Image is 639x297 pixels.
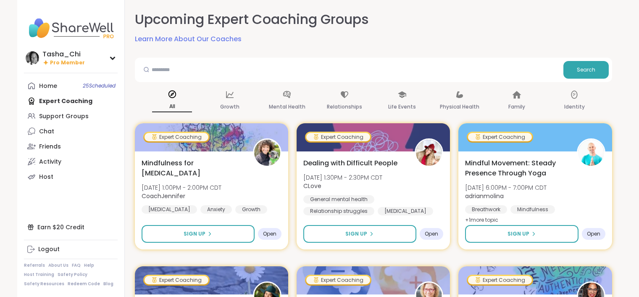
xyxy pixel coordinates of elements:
[345,230,367,238] span: Sign Up
[465,225,578,243] button: Sign Up
[39,82,57,90] div: Home
[24,154,118,169] a: Activity
[378,207,433,215] div: [MEDICAL_DATA]
[42,50,85,59] div: Tasha_Chi
[83,82,116,89] span: 25 Scheduled
[327,102,362,112] p: Relationships
[465,192,504,200] b: adrianmolina
[303,195,374,204] div: General mental health
[39,173,53,181] div: Host
[508,230,529,238] span: Sign Up
[388,102,416,112] p: Life Events
[84,263,94,268] a: Help
[440,102,479,112] p: Physical Health
[303,158,397,168] span: Dealing with Difficult People
[38,245,60,254] div: Logout
[24,220,118,235] div: Earn $20 Credit
[235,205,267,214] div: Growth
[24,109,118,124] a: Support Groups
[24,139,118,154] a: Friends
[587,231,600,237] span: Open
[152,101,192,112] p: All
[220,102,239,112] p: Growth
[72,263,81,268] a: FAQ
[39,158,61,166] div: Activity
[39,112,89,121] div: Support Groups
[142,158,244,178] span: Mindfulness for [MEDICAL_DATA]
[135,34,242,44] a: Learn More About Our Coaches
[303,225,416,243] button: Sign Up
[24,124,118,139] a: Chat
[263,231,276,237] span: Open
[306,133,370,141] div: Expert Coaching
[145,133,208,141] div: Expert Coaching
[306,276,370,284] div: Expert Coaching
[24,263,45,268] a: Referrals
[508,102,525,112] p: Family
[468,133,532,141] div: Expert Coaching
[142,183,221,192] span: [DATE] 1:00PM - 2:00PM CDT
[68,281,100,287] a: Redeem Code
[24,13,118,43] img: ShareWell Nav Logo
[468,276,532,284] div: Expert Coaching
[303,182,321,190] b: CLove
[425,231,438,237] span: Open
[303,173,382,182] span: [DATE] 1:30PM - 2:30PM CDT
[135,10,369,29] h2: Upcoming Expert Coaching Groups
[578,140,604,166] img: adrianmolina
[24,242,118,257] a: Logout
[39,127,54,136] div: Chat
[26,51,39,65] img: Tasha_Chi
[24,272,54,278] a: Host Training
[303,207,374,215] div: Relationship struggles
[50,59,85,66] span: Pro Member
[145,276,208,284] div: Expert Coaching
[465,205,507,214] div: Breathwork
[200,205,232,214] div: Anxiety
[184,230,205,238] span: Sign Up
[465,158,567,178] span: Mindful Movement: Steady Presence Through Yoga
[24,169,118,184] a: Host
[58,272,87,278] a: Safety Policy
[48,263,68,268] a: About Us
[269,102,305,112] p: Mental Health
[563,61,609,79] button: Search
[24,78,118,93] a: Home25Scheduled
[39,143,61,151] div: Friends
[103,281,113,287] a: Blog
[254,140,280,166] img: CoachJennifer
[24,281,64,287] a: Safety Resources
[142,205,197,214] div: [MEDICAL_DATA]
[510,205,555,214] div: Mindfulness
[142,225,255,243] button: Sign Up
[577,66,595,74] span: Search
[416,140,442,166] img: CLove
[465,183,547,192] span: [DATE] 6:00PM - 7:00PM CDT
[564,102,585,112] p: Identity
[142,192,185,200] b: CoachJennifer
